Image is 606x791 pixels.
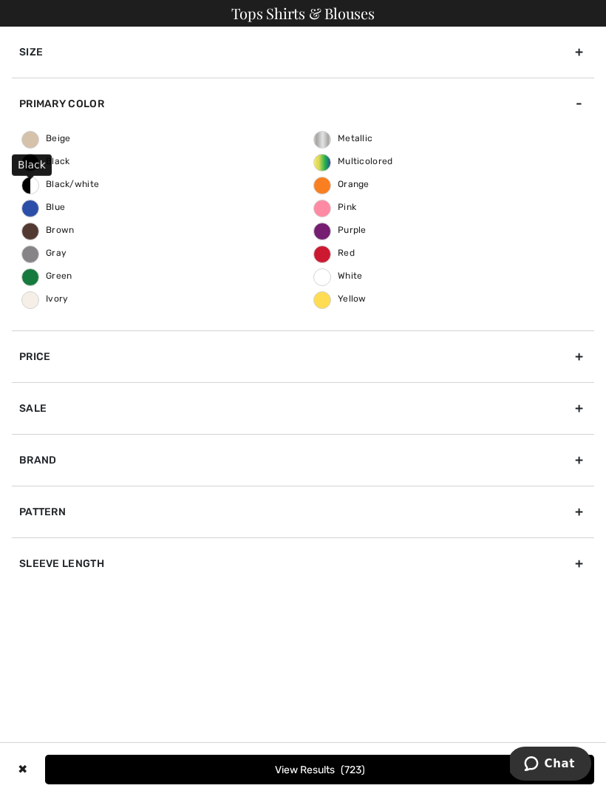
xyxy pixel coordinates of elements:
span: Orange [314,179,370,189]
span: Green [22,271,72,281]
span: 723 [341,764,365,776]
div: ✖ [12,755,33,784]
div: Primary Color [12,78,594,129]
div: Size [12,27,594,78]
div: Sale [12,382,594,434]
span: Multicolored [314,156,393,166]
div: Brand [12,434,594,486]
span: Black [22,156,70,166]
div: Price [12,330,594,382]
div: Black [12,155,52,176]
span: Yellow [314,293,367,304]
span: Metallic [314,133,372,143]
span: Black/white [22,179,99,189]
button: View Results723 [45,755,594,784]
iframe: Opens a widget where you can chat to one of our agents [510,747,591,784]
span: Brown [22,225,75,235]
div: Pattern [12,486,594,537]
div: Sleeve length [12,537,594,589]
span: Beige [22,133,71,143]
span: White [314,271,363,281]
span: Red [314,248,355,258]
span: Blue [22,202,65,212]
span: Purple [314,225,367,235]
span: Pink [314,202,356,212]
span: Ivory [22,293,69,304]
span: Gray [22,248,67,258]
